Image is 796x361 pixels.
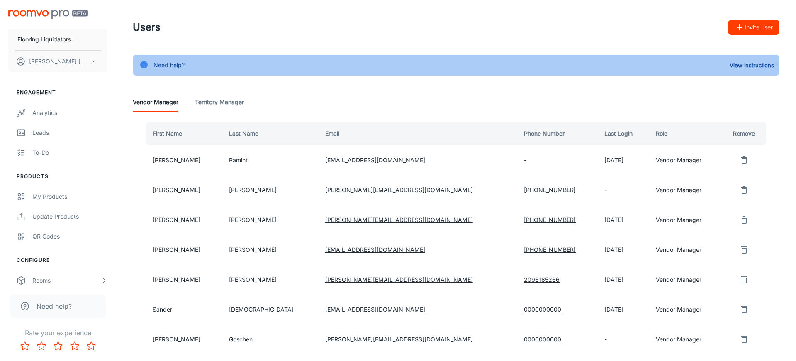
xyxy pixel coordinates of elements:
th: Last Login [598,122,649,145]
div: QR Codes [32,232,107,241]
td: [DATE] [598,205,649,235]
div: My Products [32,192,107,201]
a: [EMAIL_ADDRESS][DOMAIN_NAME] [325,156,425,163]
td: [PERSON_NAME] [222,205,319,235]
button: Invite user [728,20,779,35]
th: Remove [722,122,769,145]
td: [PERSON_NAME] [222,235,319,265]
a: [PHONE_NUMBER] [524,246,576,253]
td: [PERSON_NAME] [143,145,222,175]
button: remove user [736,212,752,228]
td: [DATE] [598,235,649,265]
td: [PERSON_NAME] [143,175,222,205]
div: Need help? [153,57,185,73]
td: [PERSON_NAME] [143,265,222,295]
div: Update Products [32,212,107,221]
td: [DEMOGRAPHIC_DATA] [222,295,319,324]
th: First Name [143,122,222,145]
img: Roomvo PRO Beta [8,10,88,19]
td: Goschen [222,324,319,354]
button: remove user [736,301,752,318]
td: Pamint [222,145,319,175]
td: Vendor Manager [649,295,722,324]
td: - [598,324,649,354]
button: Rate 4 star [66,338,83,354]
h1: Users [133,20,161,35]
button: Rate 2 star [33,338,50,354]
td: [DATE] [598,295,649,324]
a: [EMAIL_ADDRESS][DOMAIN_NAME] [325,306,425,313]
td: - [598,175,649,205]
button: remove user [736,271,752,288]
a: [PHONE_NUMBER] [524,186,576,193]
button: remove user [736,182,752,198]
a: [PERSON_NAME][EMAIL_ADDRESS][DOMAIN_NAME] [325,216,473,223]
div: Leads [32,128,107,137]
td: [PERSON_NAME] [143,205,222,235]
th: Role [649,122,722,145]
td: [PERSON_NAME] [143,235,222,265]
a: [EMAIL_ADDRESS][DOMAIN_NAME] [325,246,425,253]
td: Vendor Manager [649,205,722,235]
th: Phone Number [517,122,598,145]
td: - [517,145,598,175]
td: [DATE] [598,145,649,175]
a: 0000000000 [524,336,561,343]
a: Territory Manager [195,92,244,112]
td: Vendor Manager [649,235,722,265]
p: Rate your experience [7,328,109,338]
td: Sander [143,295,222,324]
a: [PERSON_NAME][EMAIL_ADDRESS][DOMAIN_NAME] [325,186,473,193]
a: 0000000000 [524,306,561,313]
button: remove user [736,152,752,168]
div: To-do [32,148,107,157]
button: Flooring Liquidators [8,29,107,50]
td: Vendor Manager [649,265,722,295]
td: Vendor Manager [649,324,722,354]
td: [PERSON_NAME] [222,265,319,295]
div: Analytics [32,108,107,117]
a: [PERSON_NAME][EMAIL_ADDRESS][DOMAIN_NAME] [325,336,473,343]
button: remove user [736,331,752,348]
td: [PERSON_NAME] [143,324,222,354]
td: Vendor Manager [649,175,722,205]
a: Vendor Manager [133,92,178,112]
a: [PHONE_NUMBER] [524,216,576,223]
button: Rate 1 star [17,338,33,354]
a: [PERSON_NAME][EMAIL_ADDRESS][DOMAIN_NAME] [325,276,473,283]
td: Vendor Manager [649,145,722,175]
th: Last Name [222,122,319,145]
td: [DATE] [598,265,649,295]
button: View Instructions [728,59,776,71]
th: Email [319,122,517,145]
a: 2096185266 [524,276,560,283]
button: [PERSON_NAME] [PERSON_NAME] [8,51,107,72]
p: Flooring Liquidators [17,35,71,44]
div: Rooms [32,276,101,285]
button: Rate 5 star [83,338,100,354]
span: Need help? [37,301,72,311]
button: remove user [736,241,752,258]
button: Rate 3 star [50,338,66,354]
td: [PERSON_NAME] [222,175,319,205]
p: [PERSON_NAME] [PERSON_NAME] [29,57,88,66]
